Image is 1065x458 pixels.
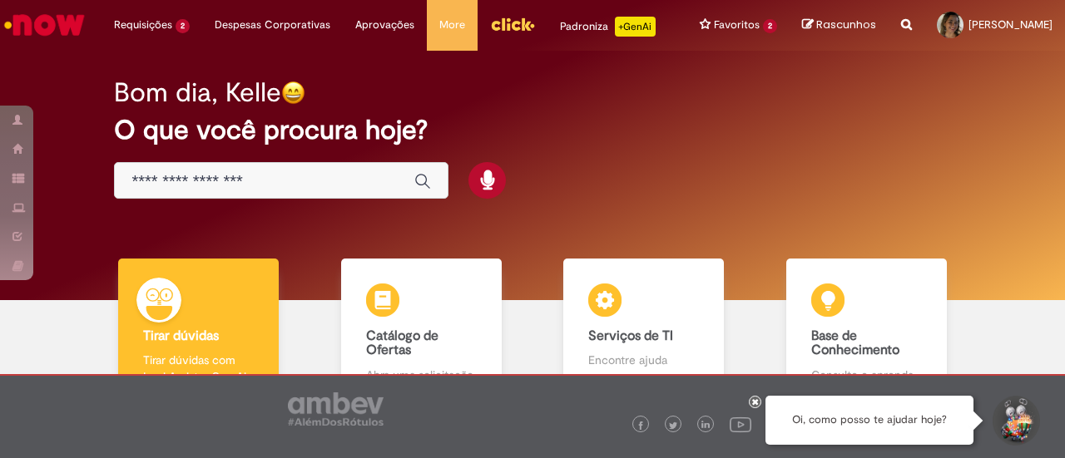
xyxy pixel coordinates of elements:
[490,12,535,37] img: click_logo_yellow_360x200.png
[811,367,922,383] p: Consulte e aprenda
[176,19,190,33] span: 2
[763,19,777,33] span: 2
[615,17,656,37] p: +GenAi
[215,17,330,33] span: Despesas Corporativas
[114,116,950,145] h2: O que você procura hoje?
[730,413,751,435] img: logo_footer_youtube.png
[355,17,414,33] span: Aprovações
[816,17,876,32] span: Rascunhos
[669,421,677,430] img: logo_footer_twitter.png
[114,17,172,33] span: Requisições
[2,8,87,42] img: ServiceNow
[701,421,710,431] img: logo_footer_linkedin.png
[310,259,533,402] a: Catálogo de Ofertas Abra uma solicitação
[281,81,305,105] img: happy-face.png
[560,17,656,37] div: Padroniza
[532,259,755,402] a: Serviços de TI Encontre ajuda
[811,327,899,359] b: Base de Conhecimento
[114,78,281,107] h2: Bom dia, Kelle
[87,259,310,402] a: Tirar dúvidas Tirar dúvidas com Lupi Assist e Gen Ai
[366,327,438,359] b: Catálogo de Ofertas
[990,396,1040,446] button: Iniciar Conversa de Suporte
[968,17,1053,32] span: [PERSON_NAME]
[802,17,876,33] a: Rascunhos
[755,259,978,402] a: Base de Conhecimento Consulte e aprenda
[288,392,384,426] img: logo_footer_ambev_rotulo_gray.png
[714,17,760,33] span: Favoritos
[765,396,973,445] div: Oi, como posso te ajudar hoje?
[637,421,645,430] img: logo_footer_facebook.png
[439,17,465,33] span: More
[366,367,477,383] p: Abra uma solicitação
[588,352,699,368] p: Encontre ajuda
[143,352,254,385] p: Tirar dúvidas com Lupi Assist e Gen Ai
[143,327,219,344] b: Tirar dúvidas
[588,327,673,344] b: Serviços de TI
